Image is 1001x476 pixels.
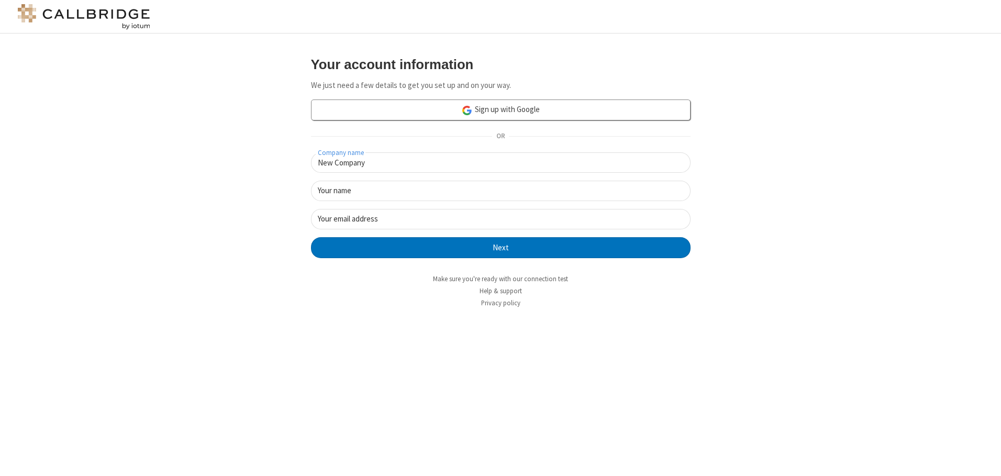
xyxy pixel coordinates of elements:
input: Your email address [311,209,691,229]
span: OR [492,129,509,144]
img: google-icon.png [461,105,473,116]
a: Sign up with Google [311,99,691,120]
input: Your name [311,181,691,201]
p: We just need a few details to get you set up and on your way. [311,80,691,92]
h3: Your account information [311,57,691,72]
img: logo@2x.png [16,4,152,29]
a: Make sure you're ready with our connection test [433,274,568,283]
input: Company name [311,152,691,173]
button: Next [311,237,691,258]
a: Help & support [480,286,522,295]
a: Privacy policy [481,298,520,307]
